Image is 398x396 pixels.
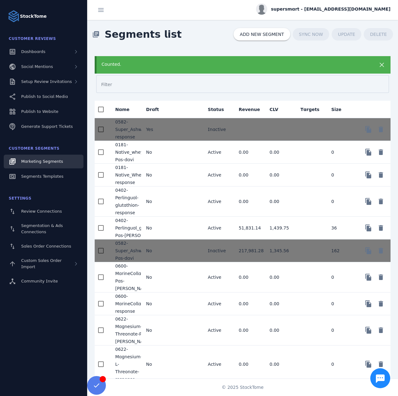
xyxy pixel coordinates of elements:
[362,123,375,136] button: Copy
[110,164,141,186] mat-cell: 0181-Native_Whey-response
[234,315,264,345] mat-cell: 0.00
[239,106,265,113] div: Revenue
[102,61,357,68] div: Counted.
[21,223,63,234] span: Segmentation & Ads Connections
[4,170,83,183] a: Segments Templates
[146,106,159,113] div: Draft
[4,155,83,168] a: Marketing Segments
[21,94,68,99] span: Publish to Social Media
[110,141,141,164] mat-cell: 0181-Native_whey-Pas-davi
[203,345,234,383] mat-cell: Active
[110,239,141,262] mat-cell: 0582-Super_Ashwagandha-Pas-davi
[21,109,58,114] span: Publish to Website
[375,297,387,310] button: Delete
[270,106,284,113] div: CLV
[110,186,141,217] mat-cell: 0402-Perlingual-glutathion-response
[203,118,234,141] mat-cell: Inactive
[21,244,71,249] span: Sales Order Connections
[203,239,234,262] mat-cell: Inactive
[222,384,264,391] span: © 2025 StackTome
[21,79,72,84] span: Setup Review Invitations
[375,358,387,370] button: Delete
[115,106,130,113] div: Name
[326,345,357,383] mat-cell: 0
[234,164,264,186] mat-cell: 0.00
[208,106,224,113] div: Status
[265,217,296,239] mat-cell: 1,439.75
[265,186,296,217] mat-cell: 0.00
[375,244,387,257] button: Delete
[203,164,234,186] mat-cell: Active
[110,292,141,315] mat-cell: 0600-MarineCollagen-response
[234,186,264,217] mat-cell: 0.00
[203,186,234,217] mat-cell: Active
[4,120,83,133] a: Generate Support Tickets
[375,271,387,283] button: Delete
[234,292,264,315] mat-cell: 0.00
[141,186,172,217] mat-cell: No
[4,274,83,288] a: Community Invite
[362,358,375,370] button: Copy
[110,118,141,141] mat-cell: 0582-Super_Ashwagandha-response
[375,222,387,234] button: Delete
[331,106,347,113] div: Size
[110,262,141,292] mat-cell: 0600-MarineCollagen-Pas-[PERSON_NAME]
[203,262,234,292] mat-cell: Active
[234,239,264,262] mat-cell: 217,981.28
[375,195,387,208] button: Delete
[362,271,375,283] button: Copy
[4,90,83,104] a: Publish to Social Media
[265,315,296,345] mat-cell: 0.00
[115,106,135,113] div: Name
[141,292,172,315] mat-cell: No
[326,141,357,164] mat-cell: 0
[21,124,73,129] span: Generate Support Tickets
[265,262,296,292] mat-cell: 0.00
[21,49,45,54] span: Dashboards
[141,239,172,262] mat-cell: No
[240,32,284,36] span: ADD NEW SEGMENT
[20,13,47,20] strong: StackTome
[9,196,31,200] span: Settings
[362,297,375,310] button: Copy
[239,106,260,113] div: Revenue
[234,141,264,164] mat-cell: 0.00
[362,222,375,234] button: Copy
[141,345,172,383] mat-cell: No
[234,28,290,41] button: ADD NEW SEGMENT
[265,141,296,164] mat-cell: 0.00
[92,31,100,38] mat-icon: library_books
[296,101,326,118] mat-header-cell: Targets
[4,105,83,118] a: Publish to Website
[256,3,267,15] img: profile.jpg
[21,174,64,179] span: Segments Templates
[7,10,20,22] img: Logo image
[141,141,172,164] mat-cell: No
[100,22,187,47] span: Segments list
[203,292,234,315] mat-cell: Active
[362,169,375,181] button: Copy
[4,239,83,253] a: Sales Order Connections
[141,262,172,292] mat-cell: No
[110,345,141,383] mat-cell: 0622-Magnesium-L-Threonate-response
[265,345,296,383] mat-cell: 0.00
[326,292,357,315] mat-cell: 0
[110,217,141,239] mat-cell: 0402-Perlingual_glutathion-Pas-[PERSON_NAME]
[326,186,357,217] mat-cell: 0
[331,106,342,113] div: Size
[362,244,375,257] button: Copy
[21,159,63,164] span: Marketing Segments
[265,239,296,262] mat-cell: 1,345.56
[9,146,59,151] span: Customer Segments
[265,292,296,315] mat-cell: 0.00
[203,315,234,345] mat-cell: Active
[141,217,172,239] mat-cell: No
[110,315,141,345] mat-cell: 0622-Magnesium-L-Threonate-Pas-[PERSON_NAME]
[362,146,375,158] button: Copy
[234,217,264,239] mat-cell: 51,831.14
[234,345,264,383] mat-cell: 0.00
[203,141,234,164] mat-cell: Active
[9,36,56,41] span: Customer Reviews
[208,106,230,113] div: Status
[270,106,278,113] div: CLV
